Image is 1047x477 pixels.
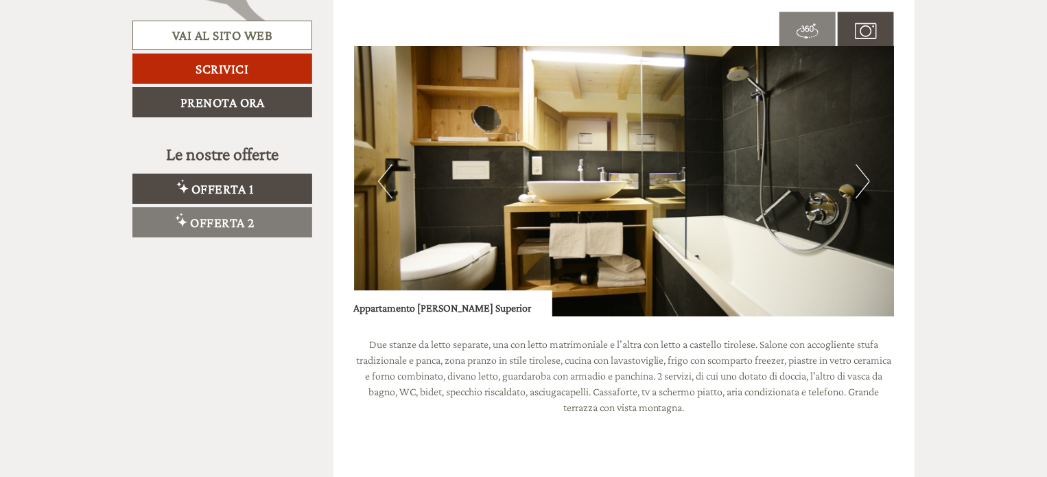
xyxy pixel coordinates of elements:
[354,337,895,415] p: Due stanze da letto separate, una con letto matrimoniale e l’altra con letto a castello tirolese....
[132,21,312,50] a: Vai al sito web
[797,20,819,42] img: 360-grad.svg
[190,215,255,230] span: Offerta 2
[21,40,183,51] div: Zin Senfter Residence
[236,10,305,34] div: domenica
[10,37,189,79] div: Buon giorno, come possiamo aiutarla?
[354,46,895,316] img: image
[855,20,877,42] img: camera.svg
[464,356,541,386] button: Invia
[132,141,312,167] div: Le nostre offerte
[132,54,312,84] a: Scrivici
[856,164,870,198] button: Next
[378,164,392,198] button: Previous
[354,290,552,316] div: Appartamento [PERSON_NAME] Superior
[191,181,254,196] span: Offerta 1
[132,87,312,117] a: Prenota ora
[21,67,183,76] small: 11:18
